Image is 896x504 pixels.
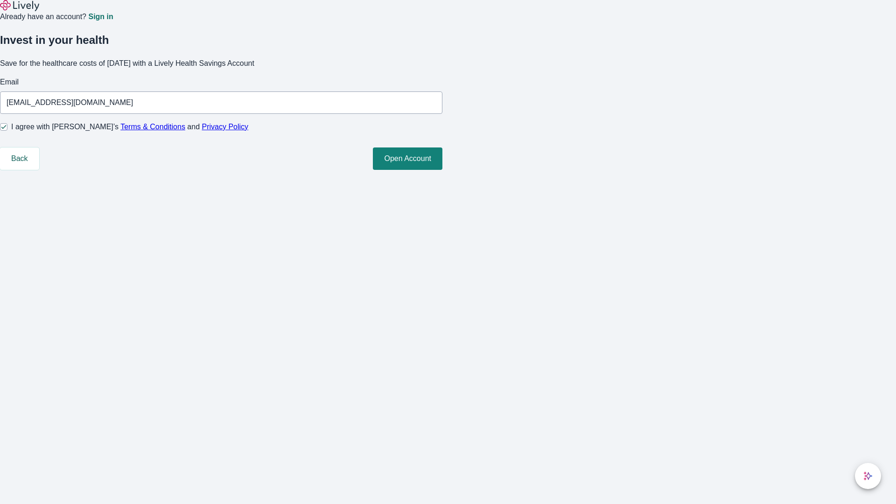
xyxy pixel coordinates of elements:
svg: Lively AI Assistant [863,471,873,481]
button: Open Account [373,147,442,170]
button: chat [855,463,881,489]
span: I agree with [PERSON_NAME]’s and [11,121,248,133]
a: Privacy Policy [202,123,249,131]
a: Sign in [88,13,113,21]
a: Terms & Conditions [120,123,185,131]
